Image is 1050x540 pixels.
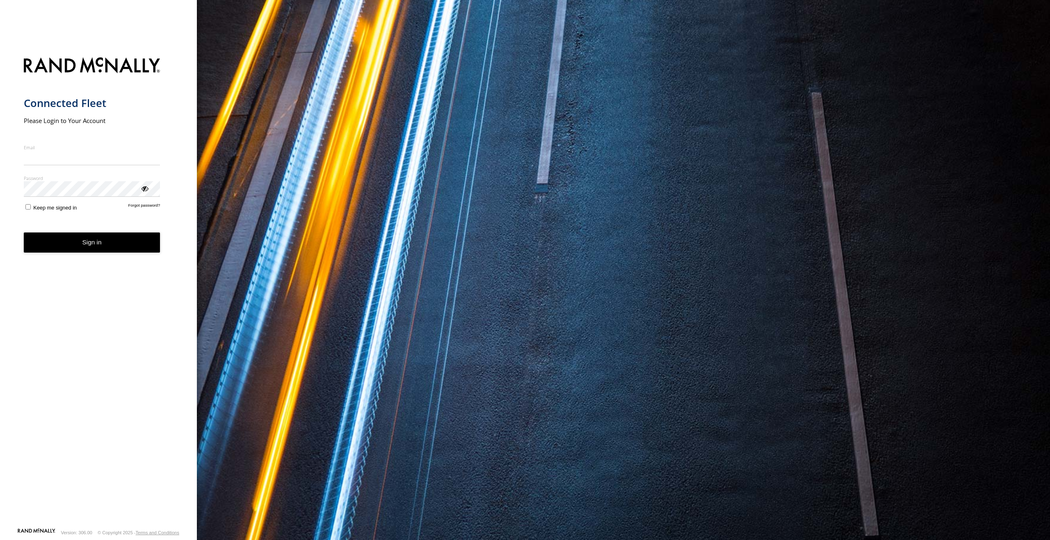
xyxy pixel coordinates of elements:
button: Sign in [24,232,160,253]
label: Password [24,175,160,181]
form: main [24,52,173,528]
div: Version: 306.00 [61,530,92,535]
a: Terms and Conditions [136,530,179,535]
h1: Connected Fleet [24,96,160,110]
a: Visit our Website [18,529,55,537]
div: © Copyright 2025 - [98,530,179,535]
span: Keep me signed in [33,205,77,211]
label: Email [24,144,160,150]
a: Forgot password? [128,203,160,211]
input: Keep me signed in [25,204,31,210]
h2: Please Login to Your Account [24,116,160,125]
img: Rand McNally [24,56,160,77]
div: ViewPassword [140,184,148,192]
